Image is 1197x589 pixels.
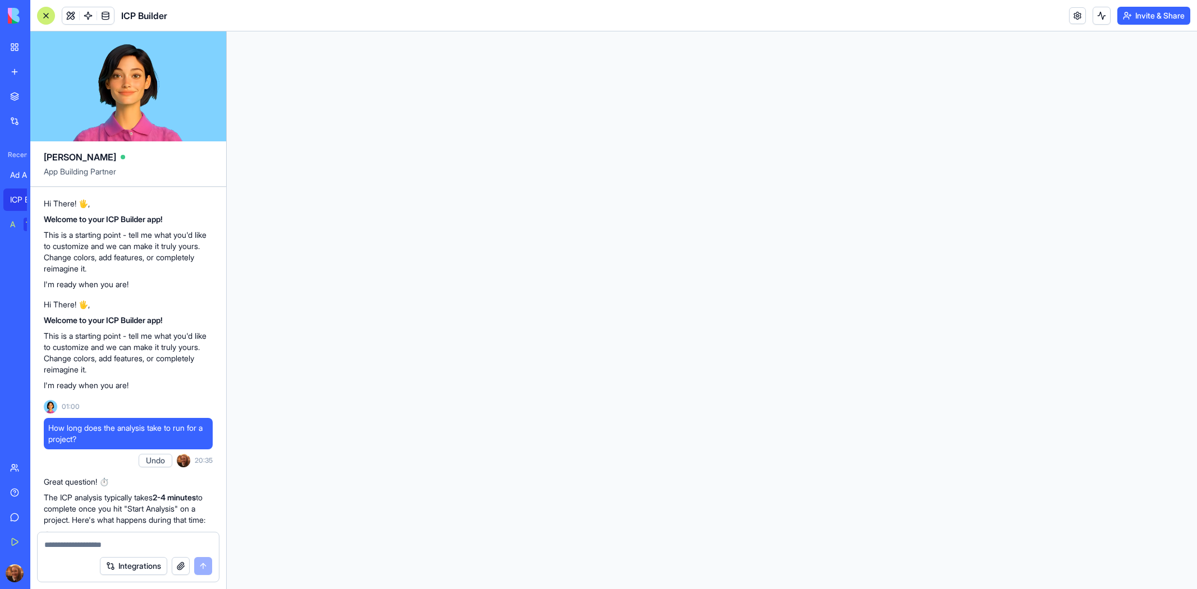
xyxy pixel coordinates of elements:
[10,194,42,205] div: ICP Builder
[62,402,80,411] span: 01:00
[44,229,213,274] p: This is a starting point - tell me what you'd like to customize and we can make it truly yours. C...
[139,454,172,467] button: Undo
[1117,7,1190,25] button: Invite & Share
[44,400,57,413] img: Ella_00000_wcx2te.png
[48,422,208,445] span: How long does the analysis take to run for a project?
[10,219,16,230] div: AI Logo Generator
[100,557,167,575] button: Integrations
[3,213,48,236] a: AI Logo GeneratorTRY
[44,530,213,586] p: 🔍 : Generating customer personas (about 1 minute) 🏢 : Analyzing competitors via web search & Link...
[177,454,190,467] img: ACg8ocKW1DqRt3DzdFhaMOehSF_DUco4x3vN4-i2MIuDdUBhkNTw4YU=s96-c
[44,476,213,487] p: Great question! ⏱️
[44,279,213,290] p: I'm ready when you are!
[53,531,75,540] strong: Step 1
[3,164,48,186] a: Ad Account Auditor
[44,150,116,164] span: [PERSON_NAME]
[44,330,213,375] p: This is a starting point - tell me what you'd like to customize and we can make it truly yours. C...
[8,8,77,24] img: logo
[44,198,213,209] p: Hi There! 🖐️,
[44,214,163,224] strong: Welcome to your ICP Builder app!
[195,456,213,465] span: 20:35
[121,9,167,22] span: ICP Builder
[44,166,213,186] span: App Building Partner
[44,380,213,391] p: I'm ready when you are!
[44,315,163,325] strong: Welcome to your ICP Builder app!
[24,218,42,231] div: TRY
[10,169,42,181] div: Ad Account Auditor
[44,299,213,310] p: Hi There! 🖐️,
[153,493,196,502] strong: 2-4 minutes
[3,188,48,211] a: ICP Builder
[6,564,24,582] img: ACg8ocKW1DqRt3DzdFhaMOehSF_DUco4x3vN4-i2MIuDdUBhkNTw4YU=s96-c
[44,492,213,526] p: The ICP analysis typically takes to complete once you hit "Start Analysis" on a project. Here's w...
[3,150,27,159] span: Recent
